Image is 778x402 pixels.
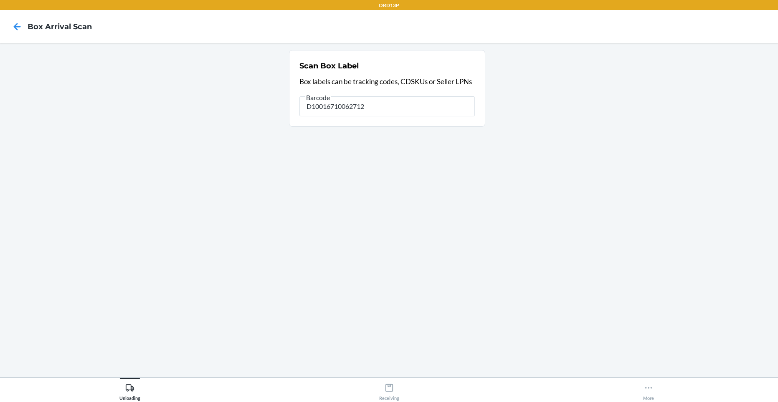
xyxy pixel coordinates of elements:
h4: Box Arrival Scan [28,21,92,32]
div: Unloading [119,380,140,401]
div: Receiving [379,380,399,401]
h2: Scan Box Label [299,60,359,71]
span: Barcode [305,93,331,102]
p: Box labels can be tracking codes, CDSKUs or Seller LPNs [299,76,475,87]
p: ORD13P [379,2,399,9]
button: More [519,378,778,401]
button: Receiving [259,378,519,401]
div: More [643,380,654,401]
input: Barcode [299,96,475,116]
